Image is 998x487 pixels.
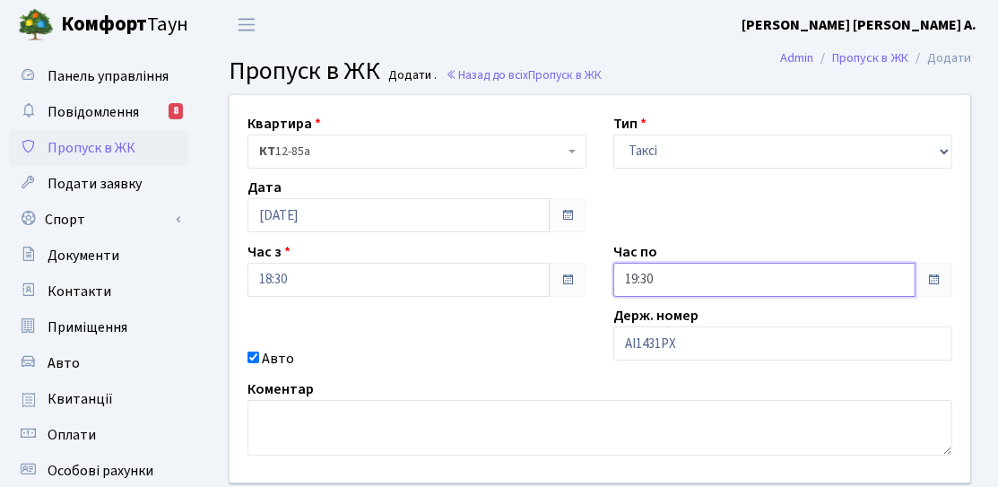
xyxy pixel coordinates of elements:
[9,202,188,238] a: Спорт
[446,66,602,83] a: Назад до всіхПропуск в ЖК
[48,282,111,301] span: Контакти
[247,241,291,263] label: Час з
[262,348,294,370] label: Авто
[753,39,998,77] nav: breadcrumb
[48,353,80,373] span: Авто
[613,113,647,135] label: Тип
[247,113,321,135] label: Квартира
[9,417,188,453] a: Оплати
[48,425,96,445] span: Оплати
[48,102,139,122] span: Повідомлення
[48,66,169,86] span: Панель управління
[742,14,976,36] a: [PERSON_NAME] [PERSON_NAME] А.
[9,345,188,381] a: Авто
[9,274,188,309] a: Контакти
[9,309,188,345] a: Приміщення
[48,138,135,158] span: Пропуск в ЖК
[224,10,269,39] button: Переключити навігацію
[9,58,188,94] a: Панель управління
[247,135,586,169] span: <b>КТ</b>&nbsp;&nbsp;&nbsp;&nbsp;12-85а
[48,174,142,194] span: Подати заявку
[48,246,119,265] span: Документи
[908,48,971,68] li: Додати
[259,143,275,161] b: КТ
[9,238,188,274] a: Документи
[9,166,188,202] a: Подати заявку
[18,7,54,43] img: logo.png
[259,143,564,161] span: <b>КТ</b>&nbsp;&nbsp;&nbsp;&nbsp;12-85а
[613,326,952,361] input: AA0001AA
[9,94,188,130] a: Повідомлення8
[780,48,813,67] a: Admin
[61,10,147,39] b: Комфорт
[61,10,188,40] span: Таун
[169,103,183,119] div: 8
[832,48,908,67] a: Пропуск в ЖК
[48,389,113,409] span: Квитанції
[247,177,282,198] label: Дата
[386,68,438,83] small: Додати .
[48,317,127,337] span: Приміщення
[613,241,657,263] label: Час по
[742,15,976,35] b: [PERSON_NAME] [PERSON_NAME] А.
[48,461,153,481] span: Особові рахунки
[9,130,188,166] a: Пропуск в ЖК
[247,378,314,400] label: Коментар
[613,305,699,326] label: Держ. номер
[229,53,380,89] span: Пропуск в ЖК
[528,66,602,83] span: Пропуск в ЖК
[9,381,188,417] a: Квитанції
